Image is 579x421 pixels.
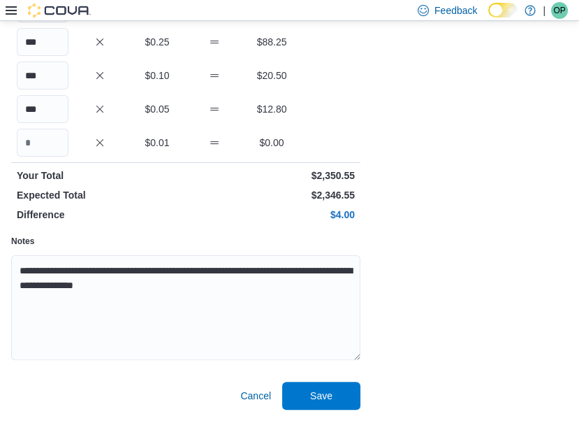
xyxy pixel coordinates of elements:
p: $0.10 [131,69,183,83]
input: Quantity [17,28,68,56]
p: $20.50 [246,69,298,83]
p: $0.25 [131,35,183,49]
p: $2,350.55 [189,169,355,183]
p: Your Total [17,169,183,183]
span: OP [553,2,565,19]
p: $12.80 [246,102,298,116]
p: Expected Total [17,188,183,202]
span: Cancel [240,389,271,403]
input: Quantity [17,95,68,123]
button: Save [282,382,360,410]
p: $4.00 [189,208,355,222]
label: Notes [11,236,34,247]
p: $0.00 [246,136,298,150]
input: Dark Mode [488,3,518,17]
img: Cova [28,3,91,17]
p: $0.01 [131,136,183,150]
button: Cancel [235,382,277,410]
input: Quantity [17,62,68,90]
input: Quantity [17,129,68,157]
p: $2,346.55 [189,188,355,202]
span: Feedback [434,3,477,17]
div: Owen Pfaff [551,2,568,19]
p: $0.05 [131,102,183,116]
p: $88.25 [246,35,298,49]
p: | [543,2,545,19]
span: Save [310,389,332,403]
p: Difference [17,208,183,222]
